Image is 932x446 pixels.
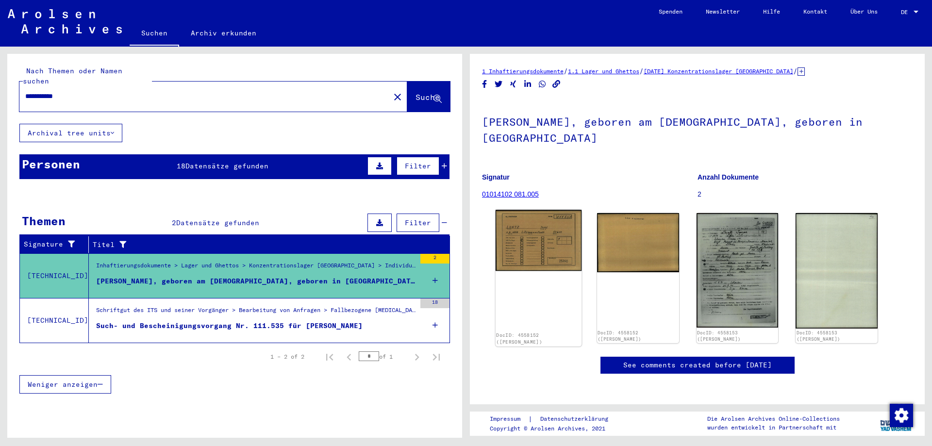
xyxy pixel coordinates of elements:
button: Suche [407,82,450,112]
div: | [490,414,620,424]
div: of 1 [359,352,407,361]
span: DE [901,9,912,16]
a: DocID: 4558152 ([PERSON_NAME]) [598,330,641,342]
div: Signature [24,237,91,252]
div: [PERSON_NAME], geboren am [DEMOGRAPHIC_DATA], geboren in [GEOGRAPHIC_DATA] [96,276,416,286]
div: Titel [93,240,431,250]
div: Signature [24,239,81,249]
button: Copy link [551,78,562,90]
button: Last page [427,347,446,366]
a: DocID: 4558153 ([PERSON_NAME]) [797,330,840,342]
button: Share on Xing [508,78,518,90]
a: [DATE] Konzentrationslager [GEOGRAPHIC_DATA] [644,67,793,75]
span: Filter [405,162,431,170]
a: Suchen [130,21,179,47]
p: wurden entwickelt in Partnerschaft mit [707,423,840,432]
span: / [639,66,644,75]
mat-label: Nach Themen oder Namen suchen [23,66,122,85]
b: Anzahl Dokumente [698,173,759,181]
button: Filter [397,214,439,232]
a: DocID: 4558153 ([PERSON_NAME]) [697,330,741,342]
p: Copyright © Arolsen Archives, 2021 [490,424,620,433]
button: Previous page [339,347,359,366]
p: Die Arolsen Archives Online-Collections [707,414,840,423]
button: Clear [388,87,407,106]
button: Filter [397,157,439,175]
div: Inhaftierungsdokumente > Lager und Ghettos > Konzentrationslager [GEOGRAPHIC_DATA] > Individuelle... [96,261,416,275]
a: 01014102 081.005 [482,190,539,198]
button: Share on LinkedIn [523,78,533,90]
a: 1 Inhaftierungsdokumente [482,67,564,75]
img: Arolsen_neg.svg [8,9,122,33]
div: Schriftgut des ITS und seiner Vorgänger > Bearbeitung von Anfragen > Fallbezogene [MEDICAL_DATA] ... [96,306,416,319]
img: 001.jpg [496,210,582,271]
b: Signatur [482,173,510,181]
a: See comments created before [DATE] [623,360,772,370]
div: Personen [22,155,80,173]
img: 002.jpg [796,213,878,329]
button: Next page [407,347,427,366]
img: Zustimmung ändern [890,404,913,427]
button: First page [320,347,339,366]
div: Titel [93,237,440,252]
div: Such- und Bescheinigungsvorgang Nr. 111.535 für [PERSON_NAME] [96,321,363,331]
a: Datenschutzerklärung [533,414,620,424]
span: Datensätze gefunden [185,162,268,170]
span: Suche [416,92,440,102]
button: Archival tree units [19,124,122,142]
a: Archiv erkunden [179,21,268,45]
img: 002.jpg [597,213,679,272]
mat-icon: close [392,91,403,103]
a: DocID: 4558152 ([PERSON_NAME]) [496,332,542,345]
button: Weniger anzeigen [19,375,111,394]
p: 2 [698,189,913,199]
div: 1 – 2 of 2 [270,352,304,361]
button: Share on Twitter [494,78,504,90]
span: Filter [405,218,431,227]
h1: [PERSON_NAME], geboren am [DEMOGRAPHIC_DATA], geboren in [GEOGRAPHIC_DATA] [482,99,913,158]
span: 18 [177,162,185,170]
span: / [793,66,798,75]
a: Impressum [490,414,528,424]
span: Weniger anzeigen [28,380,98,389]
img: 001.jpg [697,213,779,327]
button: Share on Facebook [480,78,490,90]
img: yv_logo.png [878,411,915,435]
span: / [564,66,568,75]
button: Share on WhatsApp [537,78,548,90]
a: 1.1 Lager und Ghettos [568,67,639,75]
